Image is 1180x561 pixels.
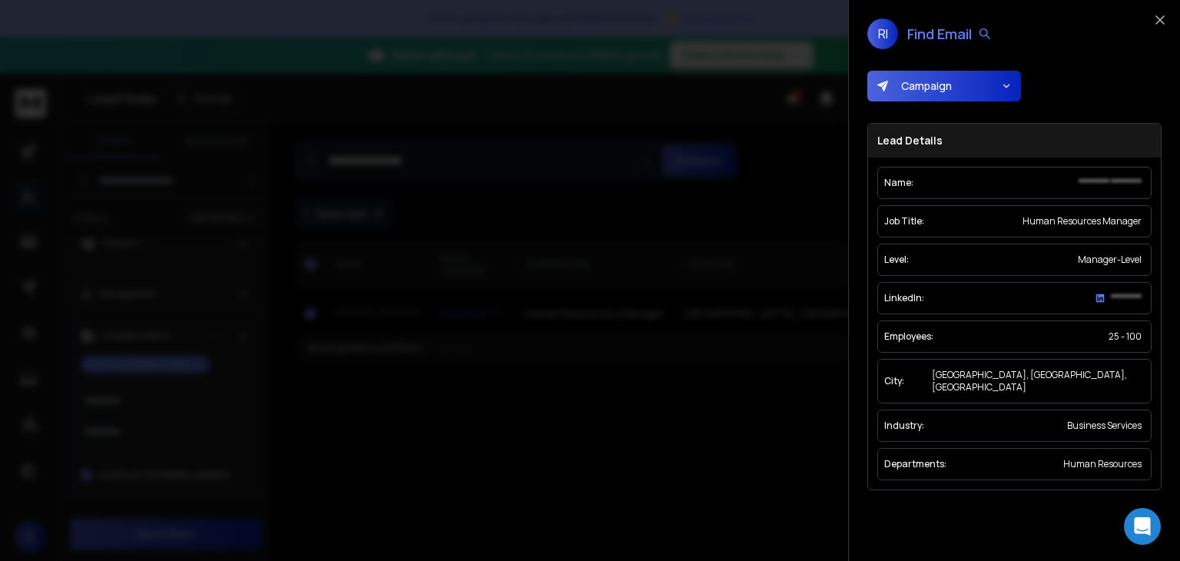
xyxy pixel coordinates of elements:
p: Industry: [884,420,924,432]
div: 25 - 100 [1105,327,1145,346]
span: Campaign [895,78,952,94]
p: City: [884,375,904,387]
p: Level: [884,254,909,266]
div: Business Services [1064,417,1145,435]
p: Job Title: [884,215,924,227]
div: Human Resources Manager [1019,212,1145,231]
p: Employees: [884,330,933,343]
p: Name: [884,177,913,189]
h3: Lead Details [868,124,1161,158]
span: RI [867,18,898,49]
div: Open Intercom Messenger [1124,508,1161,545]
p: Departments: [884,458,946,470]
div: Find Email [907,23,992,45]
div: Manager-Level [1075,251,1145,269]
div: [GEOGRAPHIC_DATA], [GEOGRAPHIC_DATA], [GEOGRAPHIC_DATA] [929,366,1145,397]
p: LinkedIn: [884,292,924,304]
div: Human Resources [1060,455,1145,473]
